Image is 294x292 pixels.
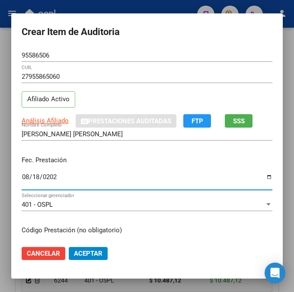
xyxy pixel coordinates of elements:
button: FTP [183,114,211,128]
span: FTP [192,117,203,125]
span: 401 - OSPL [22,201,53,209]
span: Análisis Afiliado [22,117,69,125]
span: Prestaciones Auditadas [88,117,171,125]
button: SSS [225,114,252,128]
p: Código Prestación (no obligatorio) [22,225,272,235]
div: Open Intercom Messenger [265,263,285,283]
button: Aceptar [69,247,108,260]
h2: Crear Item de Auditoria [22,24,272,40]
p: Fec. Prestación [22,155,272,165]
button: Cancelar [22,247,65,260]
span: Aceptar [74,250,102,257]
p: Afiliado Activo [22,91,75,108]
button: Prestaciones Auditadas [76,114,176,128]
span: SSS [233,117,245,125]
span: Cancelar [27,250,60,257]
